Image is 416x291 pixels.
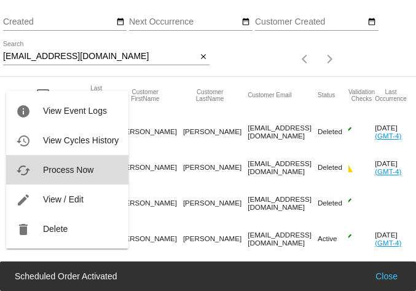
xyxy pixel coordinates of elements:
[16,193,31,207] mat-icon: edit
[43,165,93,175] span: Process Now
[16,104,31,119] mat-icon: info
[16,163,31,178] mat-icon: cached
[43,194,84,204] span: View / Edit
[43,106,107,116] span: View Event Logs
[16,134,31,148] mat-icon: history
[43,135,119,145] span: View Cycles History
[43,224,68,234] span: Delete
[16,222,31,237] mat-icon: delete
